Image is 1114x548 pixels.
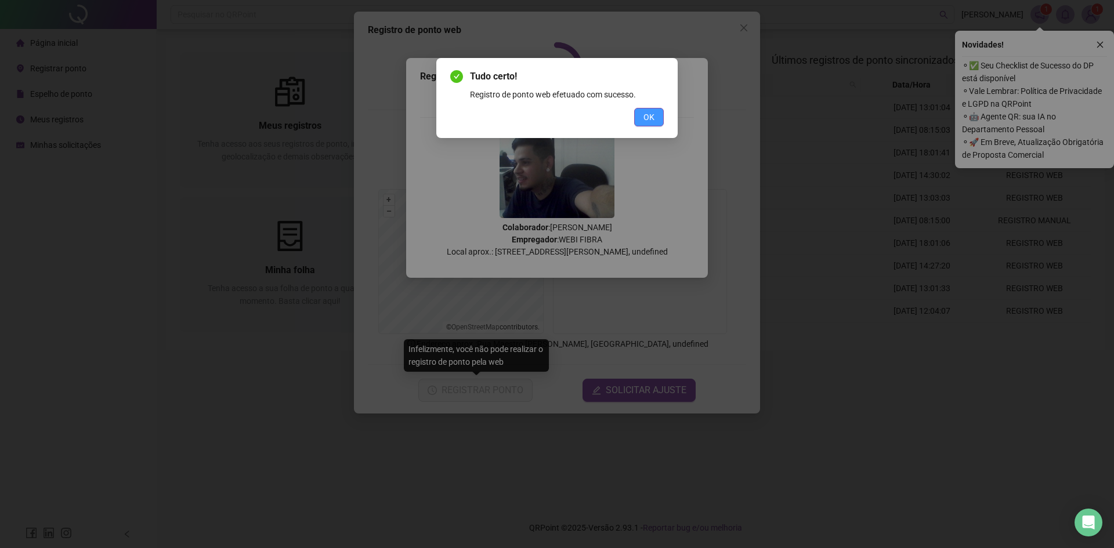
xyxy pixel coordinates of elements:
[450,70,463,83] span: check-circle
[470,70,664,84] span: Tudo certo!
[634,108,664,126] button: OK
[1075,509,1102,536] div: Open Intercom Messenger
[470,88,664,101] div: Registro de ponto web efetuado com sucesso.
[643,111,654,124] span: OK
